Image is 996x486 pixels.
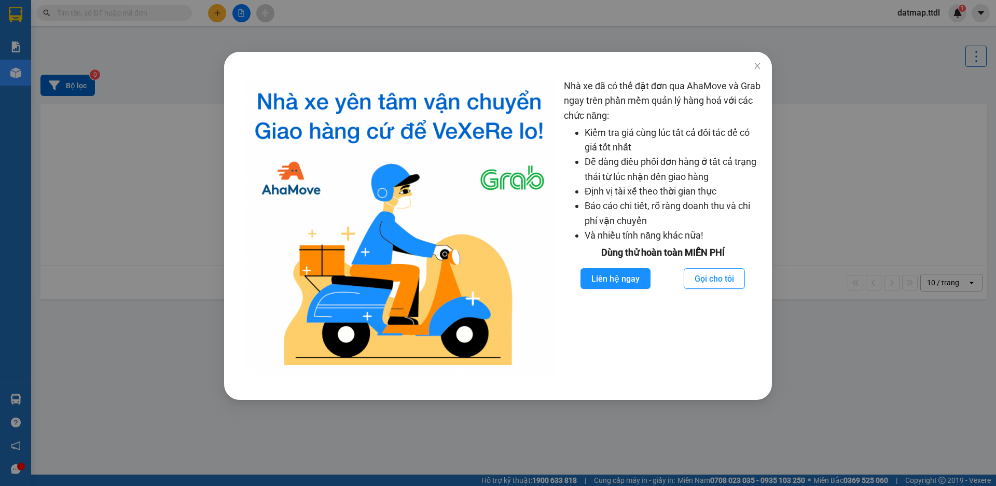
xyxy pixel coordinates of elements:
[753,62,762,70] span: close
[585,126,762,155] li: Kiểm tra giá cùng lúc tất cả đối tác để có giá tốt nhất
[684,268,745,289] button: Gọi cho tôi
[585,199,762,228] li: Báo cáo chi tiết, rõ ràng doanh thu và chi phí vận chuyển
[743,52,772,81] button: Close
[585,184,762,199] li: Định vị tài xế theo thời gian thực
[243,79,556,374] img: logo
[580,268,651,289] button: Liên hệ ngay
[591,272,640,285] span: Liên hệ ngay
[564,245,762,260] div: Dùng thử hoàn toàn MIỄN PHÍ
[585,155,762,184] li: Dễ dàng điều phối đơn hàng ở tất cả trạng thái từ lúc nhận đến giao hàng
[695,272,734,285] span: Gọi cho tôi
[585,228,762,243] li: Và nhiều tính năng khác nữa!
[564,79,762,374] div: Nhà xe đã có thể đặt đơn qua AhaMove và Grab ngay trên phần mềm quản lý hàng hoá với các chức năng:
